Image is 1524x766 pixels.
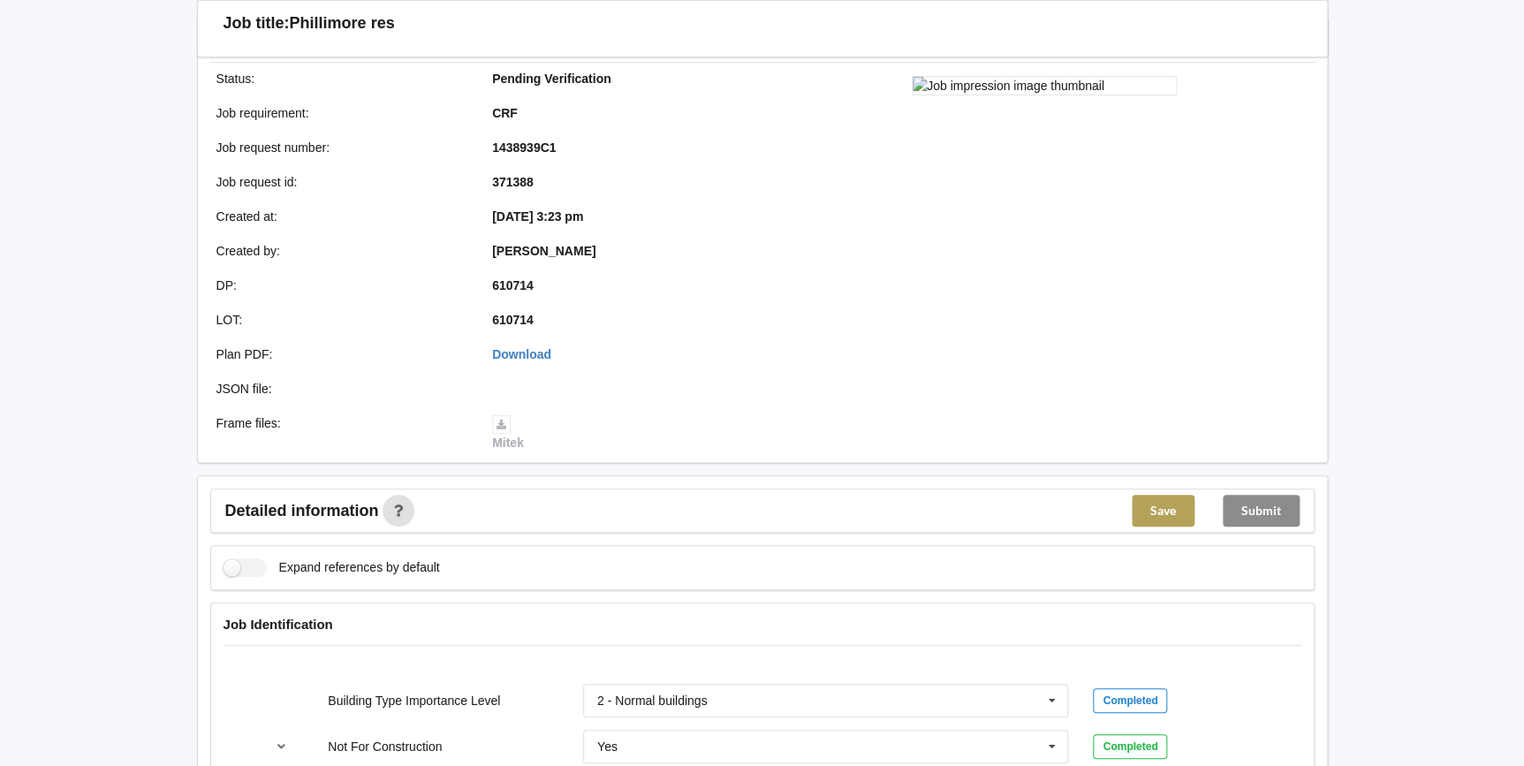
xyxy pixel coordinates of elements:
[204,242,481,260] div: Created by :
[290,13,395,34] h3: Phillimore res
[204,70,481,87] div: Status :
[225,503,379,519] span: Detailed information
[912,76,1177,95] img: Job impression image thumbnail
[492,72,611,86] b: Pending Verification
[492,106,518,120] b: CRF
[492,313,534,327] b: 610714
[204,173,481,191] div: Job request id :
[597,694,708,707] div: 2 - Normal buildings
[492,278,534,292] b: 610714
[328,739,442,754] label: Not For Construction
[492,140,556,155] b: 1438939C1
[328,694,500,708] label: Building Type Importance Level
[224,13,290,34] h3: Job title:
[492,416,524,450] a: Mitek
[597,740,618,753] div: Yes
[204,414,481,451] div: Frame files :
[204,104,481,122] div: Job requirement :
[492,175,534,189] b: 371388
[224,616,1301,633] h4: Job Identification
[1132,495,1194,527] button: Save
[204,208,481,225] div: Created at :
[492,244,595,258] b: [PERSON_NAME]
[264,731,299,762] button: reference-toggle
[204,345,481,363] div: Plan PDF :
[204,311,481,329] div: LOT :
[224,558,440,577] label: Expand references by default
[492,209,583,224] b: [DATE] 3:23 pm
[1093,688,1167,713] div: Completed
[204,139,481,156] div: Job request number :
[492,347,551,361] a: Download
[204,380,481,398] div: JSON file :
[204,277,481,294] div: DP :
[1093,734,1167,759] div: Completed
